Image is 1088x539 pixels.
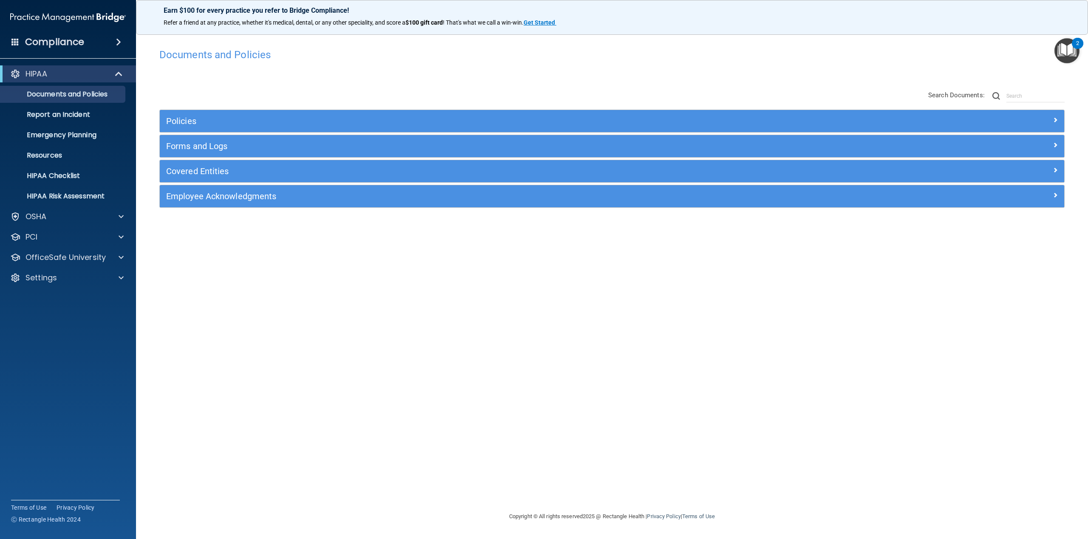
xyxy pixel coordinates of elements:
a: Privacy Policy [647,513,680,519]
strong: Get Started [524,19,555,26]
img: PMB logo [10,9,126,26]
a: Policies [166,114,1058,128]
p: HIPAA [25,69,47,79]
a: PCI [10,232,124,242]
span: Ⓒ Rectangle Health 2024 [11,515,81,524]
h4: Documents and Policies [159,49,1065,60]
a: Privacy Policy [57,503,95,512]
p: OSHA [25,212,47,222]
a: Get Started [524,19,556,26]
p: PCI [25,232,37,242]
p: HIPAA Checklist [6,172,122,180]
p: HIPAA Risk Assessment [6,192,122,200]
h5: Forms and Logs [166,141,832,151]
input: Search [1006,90,1065,102]
h5: Covered Entities [166,166,832,176]
span: ! That's what we call a win-win. [443,19,524,26]
a: Employee Acknowledgments [166,189,1058,203]
a: Settings [10,273,124,283]
p: Settings [25,273,57,283]
span: Search Documents: [928,91,985,99]
p: Resources [6,151,122,160]
p: Emergency Planning [6,131,122,139]
h4: Compliance [25,36,84,48]
a: Terms of Use [11,503,46,512]
a: OSHA [10,212,124,222]
span: Refer a friend at any practice, whether it's medical, dental, or any other speciality, and score a [164,19,405,26]
h5: Employee Acknowledgments [166,192,832,201]
button: Open Resource Center, 2 new notifications [1054,38,1079,63]
p: Earn $100 for every practice you refer to Bridge Compliance! [164,6,1060,14]
p: Report an Incident [6,110,122,119]
strong: $100 gift card [405,19,443,26]
h5: Policies [166,116,832,126]
a: OfficeSafe University [10,252,124,262]
p: OfficeSafe University [25,252,106,262]
p: Documents and Policies [6,90,122,99]
a: HIPAA [10,69,123,79]
a: Forms and Logs [166,139,1058,153]
a: Terms of Use [682,513,715,519]
div: 2 [1076,43,1079,54]
div: Copyright © All rights reserved 2025 @ Rectangle Health | | [457,503,767,530]
a: Covered Entities [166,164,1058,178]
img: ic-search.3b580494.png [992,92,1000,100]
